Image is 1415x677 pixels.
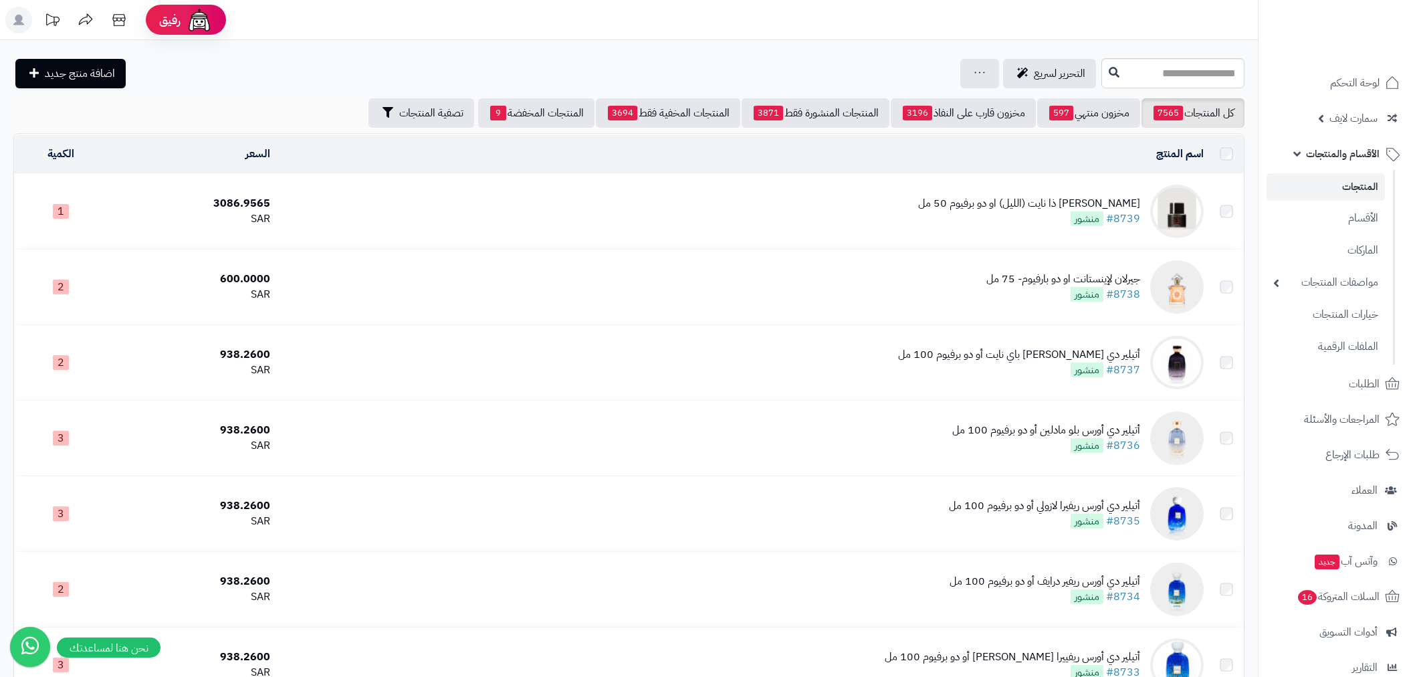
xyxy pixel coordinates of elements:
[1351,481,1378,500] span: العملاء
[1150,185,1204,238] img: فريدريك مال ذا نايت (الليل) او دو برفيوم 50 مل
[1071,514,1103,528] span: منشور
[1306,144,1380,163] span: الأقسام والمنتجات
[1150,563,1204,616] img: أتيلير دي أورس ريفير درايف أو دو برفيوم 100 مل
[949,498,1140,514] div: أتيلير دي أورس ريفيرا لازولي أو دو برفيوم 100 مل
[1267,236,1385,265] a: الماركات
[986,272,1140,287] div: جيرلان لإينستانت او دو بارفيوم- 75 مل
[1267,616,1407,648] a: أدوات التسويق
[1267,581,1407,613] a: السلات المتروكة16
[35,7,69,37] a: تحديثات المنصة
[885,650,1140,665] div: أتيلير دي أورس ريفييرا [PERSON_NAME] أو دو برفيوم 100 مل
[1106,211,1140,227] a: #8739
[1267,368,1407,400] a: الطلبات
[245,146,270,162] a: السعر
[1329,109,1378,128] span: سمارت لايف
[1071,211,1103,226] span: منشور
[903,106,932,120] span: 3196
[47,146,74,162] a: الكمية
[1267,332,1385,361] a: الملفات الرقمية
[112,589,269,605] div: SAR
[898,347,1140,363] div: أتيلير دي [PERSON_NAME] باي نايت أو دو برفيوم 100 مل
[1156,146,1204,162] a: اسم المنتج
[53,582,69,597] span: 2
[112,514,269,529] div: SAR
[53,431,69,446] span: 3
[1003,59,1096,88] a: التحرير لسريع
[950,574,1140,589] div: أتيلير دي أورس ريفير درايف أو دو برفيوم 100 مل
[1298,590,1317,605] span: 16
[112,438,269,454] div: SAR
[1150,411,1204,465] img: أتيلير دي أورس بلو مادلين أو دو برفيوم 100 مل
[1348,516,1378,535] span: المدونة
[1071,363,1103,377] span: منشور
[53,355,69,370] span: 2
[891,98,1036,128] a: مخزون قارب على النفاذ3196
[1313,552,1378,571] span: وآتس آب
[1352,658,1378,677] span: التقارير
[53,280,69,294] span: 2
[1315,555,1339,569] span: جديد
[15,59,126,88] a: اضافة منتج جديد
[1106,589,1140,605] a: #8734
[112,498,269,514] div: 938.2600
[596,98,740,128] a: المنتجات المخفية فقط3694
[1267,268,1385,297] a: مواصفات المنتجات
[952,423,1140,438] div: أتيلير دي أورس بلو مادلين أو دو برفيوم 100 مل
[112,287,269,302] div: SAR
[1106,286,1140,302] a: #8738
[1150,487,1204,541] img: أتيلير دي أورس ريفيرا لازولي أو دو برفيوم 100 مل
[1150,336,1204,389] img: أتيلير دي أورس نوار باي نايت أو دو برفيوم 100 مل
[45,66,115,82] span: اضافة منتج جديد
[112,211,269,227] div: SAR
[1150,260,1204,314] img: جيرلان لإينستانت او دو بارفيوم- 75 مل
[478,98,594,128] a: المنتجات المخفضة9
[1154,106,1183,120] span: 7565
[1324,37,1402,66] img: logo-2.png
[754,106,783,120] span: 3871
[1037,98,1140,128] a: مخزون منتهي597
[1267,474,1407,506] a: العملاء
[1267,510,1407,542] a: المدونة
[112,423,269,438] div: 938.2600
[1071,589,1103,604] span: منشور
[368,98,474,128] button: تصفية المنتجات
[1267,300,1385,329] a: خيارات المنتجات
[490,106,506,120] span: 9
[112,363,269,378] div: SAR
[112,650,269,665] div: 938.2600
[1049,106,1073,120] span: 597
[1267,173,1385,201] a: المنتجات
[1106,513,1140,529] a: #8735
[1106,362,1140,378] a: #8737
[1267,67,1407,99] a: لوحة التحكم
[53,658,69,672] span: 3
[1071,287,1103,302] span: منشور
[1267,439,1407,471] a: طلبات الإرجاع
[1071,438,1103,453] span: منشور
[112,574,269,589] div: 938.2600
[1106,438,1140,454] a: #8736
[53,506,69,521] span: 3
[1297,587,1380,606] span: السلات المتروكة
[1325,446,1380,464] span: طلبات الإرجاع
[1267,403,1407,436] a: المراجعات والأسئلة
[1267,545,1407,577] a: وآتس آبجديد
[112,196,269,211] div: 3086.9565
[918,196,1140,211] div: [PERSON_NAME] ذا نايت (الليل) او دو برفيوم 50 مل
[186,7,213,33] img: ai-face.png
[1319,623,1378,642] span: أدوات التسويق
[1304,410,1380,429] span: المراجعات والأسئلة
[1267,204,1385,233] a: الأقسام
[1141,98,1244,128] a: كل المنتجات7565
[742,98,889,128] a: المنتجات المنشورة فقط3871
[1034,66,1085,82] span: التحرير لسريع
[112,347,269,363] div: 938.2600
[159,12,181,28] span: رفيق
[608,106,637,120] span: 3694
[1349,375,1380,393] span: الطلبات
[1330,74,1380,92] span: لوحة التحكم
[399,105,463,121] span: تصفية المنتجات
[53,204,69,219] span: 1
[112,272,269,287] div: 600.0000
